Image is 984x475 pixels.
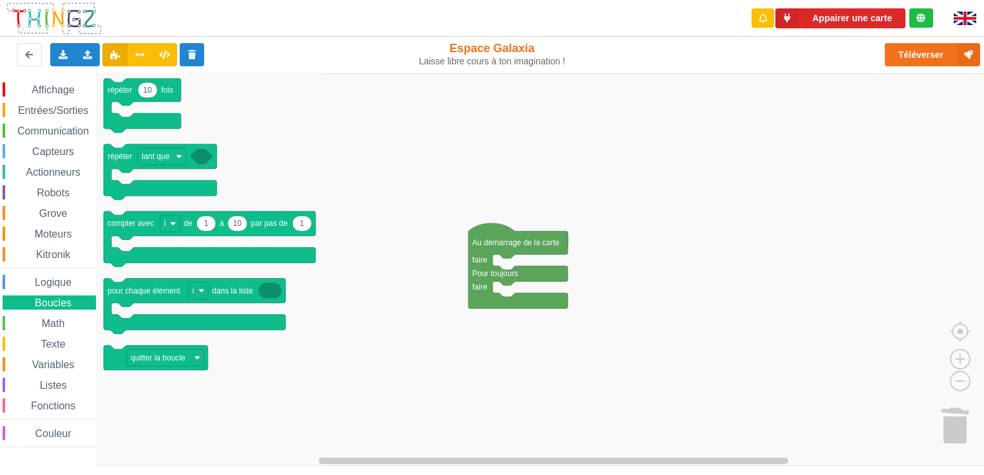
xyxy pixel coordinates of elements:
[954,12,976,25] img: gb.png
[16,105,90,116] span: Entrées/Sorties
[24,167,82,178] span: Actionneurs
[885,43,980,66] button: Téléverser
[408,41,576,67] div: Espace Galaxia
[108,219,154,228] text: compter avec
[33,228,74,239] span: Moteurs
[193,286,194,295] text: i
[38,380,69,391] span: Listes
[29,400,77,411] span: Fonctions
[408,56,576,67] div: Laisse libre cours à ton imagination !
[204,219,209,228] text: 1
[233,219,242,228] text: 10
[472,283,487,292] text: faire
[34,249,72,260] span: Kitronik
[472,269,518,278] text: Pour toujours
[108,286,180,295] text: pour chaque élément
[30,84,76,95] span: Affichage
[6,1,102,35] img: thingz_logo.png
[220,219,224,228] text: à
[33,277,73,288] span: Logique
[33,428,73,439] span: Couleur
[164,219,166,228] text: i
[35,187,71,198] span: Robots
[472,256,487,265] text: faire
[143,86,152,95] text: 10
[39,339,67,349] span: Texte
[108,86,132,95] text: répéter
[30,359,77,370] span: Variables
[40,318,67,329] span: Math
[251,219,288,228] text: par pas de
[184,219,193,228] text: de
[300,219,305,228] text: 1
[131,353,185,362] text: quitter la boucle
[161,86,173,95] text: fois
[142,152,170,161] text: tant que
[909,8,933,28] div: Tu es connecté au serveur de création de Thingz
[108,152,132,161] text: répéter
[37,208,70,219] span: Grove
[15,126,91,136] span: Communication
[33,297,73,308] span: Boucles
[30,146,76,157] span: Capteurs
[212,286,253,295] text: dans la liste
[775,8,905,28] button: Appairer une carte
[472,238,560,247] text: Au démarrage de la carte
